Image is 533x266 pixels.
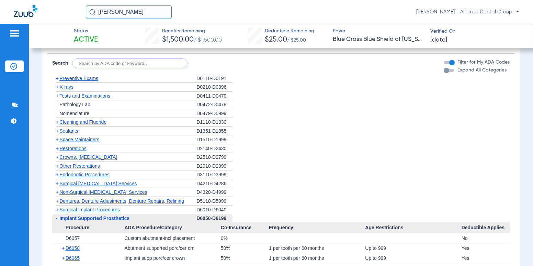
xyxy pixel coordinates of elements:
[59,207,120,212] span: Surgical Implant Procedures
[196,206,233,214] div: D6010-D6040
[365,222,461,233] span: Age Restrictions
[59,93,110,99] span: Tests and Examinations
[74,27,98,35] span: Status
[66,235,80,241] span: D6057
[59,84,73,90] span: X-rays
[221,253,269,263] div: 50%
[265,27,314,35] span: Deductible Remaining
[462,253,510,263] div: Yes
[59,76,98,81] span: Preventive Exams
[462,233,510,243] div: No
[56,154,59,160] span: +
[59,128,78,134] span: Sealants
[59,137,99,142] span: Space Maintainers
[56,189,59,195] span: +
[269,253,365,263] div: 1 per tooth per 60 months
[56,76,59,81] span: +
[196,83,233,92] div: D0210-D0396
[56,137,59,142] span: +
[194,37,222,43] span: / $1,500.00
[59,154,117,160] span: Crowns, [MEDICAL_DATA]
[56,181,59,186] span: +
[59,102,90,107] span: Pathology Lab
[59,163,100,169] span: Other Restorations
[430,28,522,35] span: Verified On
[89,9,95,15] img: Search Icon
[462,222,510,233] span: Deductible Applies
[59,181,137,186] span: Surgical [MEDICAL_DATA] Services
[196,197,233,206] div: D5110-D5999
[56,215,58,221] span: -
[196,153,233,162] div: D2510-D2799
[462,243,510,253] div: Yes
[221,243,269,253] div: 50%
[333,27,424,35] span: Payer
[14,5,37,17] img: Zuub Logo
[196,179,233,188] div: D4210-D4286
[66,255,80,261] span: D6065
[62,243,66,253] span: +
[196,170,233,179] div: D3110-D3999
[269,243,365,253] div: 1 per tooth per 60 months
[416,9,519,15] span: [PERSON_NAME] - Alliance Dental Group
[124,233,220,243] div: Custom abutment-incl placement
[72,58,188,68] input: Search by ADA code or keyword…
[365,243,461,253] div: Up to 999
[56,207,59,212] span: +
[59,146,87,151] span: Restorations
[56,172,59,177] span: +
[457,68,507,73] span: Expand All Categories
[52,222,124,233] span: Procedure
[162,27,222,35] span: Benefits Remaining
[265,36,287,43] span: $25.00
[162,36,194,43] span: $1,500.00
[59,198,184,204] span: Dentures, Denture Adjustments, Denture Repairs, Relining
[124,222,220,233] span: ADA Procedure/Category
[56,198,59,204] span: +
[287,38,306,43] span: / $25.00
[56,146,59,151] span: +
[333,35,424,44] span: Blue Cross Blue Shield of [US_STATE]
[59,119,106,125] span: Cleaning and Fluoride
[196,74,233,83] div: D0110-D0191
[9,29,20,37] img: hamburger-icon
[456,59,510,66] label: Filter for My ADA Codes
[430,36,447,44] span: [DATE]
[56,128,59,134] span: +
[196,118,233,127] div: D1110-D1330
[124,243,220,253] div: Abutment supported porc/cer crn
[365,253,461,263] div: Up to 999
[56,163,59,169] span: +
[196,162,233,171] div: D2910-D2999
[124,253,220,263] div: Implant supp porc/cer crown
[59,215,129,221] span: Implant Supported Prosthetics
[196,100,233,109] div: D0472-D0478
[221,222,269,233] span: Co-Insurance
[196,109,233,118] div: D0479-D0999
[196,92,233,101] div: D0411-D0470
[74,35,98,45] span: Active
[86,5,172,19] input: Search for patients
[59,189,147,195] span: Non-Surgical [MEDICAL_DATA] Services
[56,93,59,99] span: +
[59,111,89,116] span: Nomenclature
[196,214,233,223] div: D6050-D6199
[56,84,59,90] span: +
[269,222,365,233] span: Frequency
[66,245,80,251] span: D6058
[196,188,233,197] div: D4320-D4999
[196,135,233,144] div: D1510-D1999
[196,127,233,136] div: D1351-D1355
[52,60,68,67] span: Search
[62,253,66,263] span: +
[221,233,269,243] div: 0%
[56,119,59,125] span: +
[196,144,233,153] div: D2140-D2430
[59,172,110,177] span: Endodontic Procedures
